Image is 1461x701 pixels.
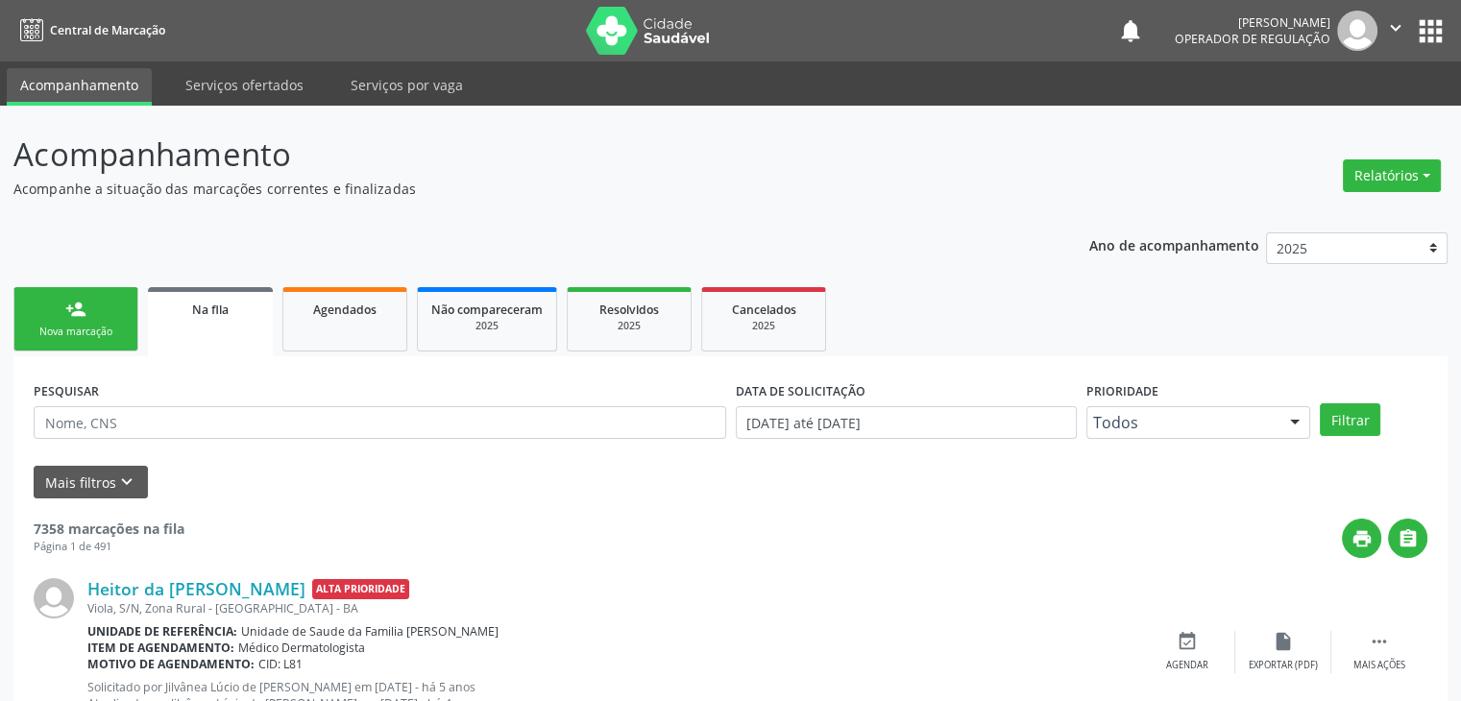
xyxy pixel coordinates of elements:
a: Central de Marcação [13,14,165,46]
div: Nova marcação [28,325,124,339]
span: Cancelados [732,302,796,318]
a: Serviços por vaga [337,68,476,102]
span: Todos [1093,413,1272,432]
div: Exportar (PDF) [1249,659,1318,672]
b: Item de agendamento: [87,640,234,656]
img: img [34,578,74,618]
label: Prioridade [1086,376,1158,406]
span: Agendados [313,302,377,318]
input: Selecione um intervalo [736,406,1077,439]
div: person_add [65,299,86,320]
button:  [1377,11,1414,51]
a: Heitor da [PERSON_NAME] [87,578,305,599]
i:  [1369,631,1390,652]
label: PESQUISAR [34,376,99,406]
img: img [1337,11,1377,51]
strong: 7358 marcações na fila [34,520,184,538]
a: Acompanhamento [7,68,152,106]
i: keyboard_arrow_down [116,471,137,493]
label: DATA DE SOLICITAÇÃO [736,376,865,406]
b: Motivo de agendamento: [87,656,255,672]
button: Mais filtroskeyboard_arrow_down [34,466,148,499]
div: [PERSON_NAME] [1175,14,1330,31]
div: Página 1 de 491 [34,539,184,555]
button: print [1342,519,1381,558]
span: Na fila [192,302,229,318]
span: Alta Prioridade [312,579,409,599]
button: apps [1414,14,1448,48]
button: Relatórios [1343,159,1441,192]
span: Médico Dermatologista [238,640,365,656]
span: CID: L81 [258,656,303,672]
div: Viola, S/N, Zona Rural - [GEOGRAPHIC_DATA] - BA [87,600,1139,616]
p: Acompanhamento [13,131,1017,179]
span: Operador de regulação [1175,31,1330,47]
p: Ano de acompanhamento [1089,232,1259,256]
a: Serviços ofertados [172,68,317,102]
i:  [1385,17,1406,38]
span: Unidade de Saude da Familia [PERSON_NAME] [241,623,499,640]
span: Resolvidos [599,302,659,318]
button:  [1388,519,1427,558]
i: event_available [1177,631,1198,652]
div: 2025 [431,319,543,333]
span: Central de Marcação [50,22,165,38]
input: Nome, CNS [34,406,726,439]
div: 2025 [581,319,677,333]
button: notifications [1117,17,1144,44]
div: Agendar [1166,659,1208,672]
p: Acompanhe a situação das marcações correntes e finalizadas [13,179,1017,199]
i: print [1351,528,1373,549]
i: insert_drive_file [1273,631,1294,652]
b: Unidade de referência: [87,623,237,640]
i:  [1398,528,1419,549]
div: 2025 [716,319,812,333]
button: Filtrar [1320,403,1380,436]
span: Não compareceram [431,302,543,318]
div: Mais ações [1353,659,1405,672]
